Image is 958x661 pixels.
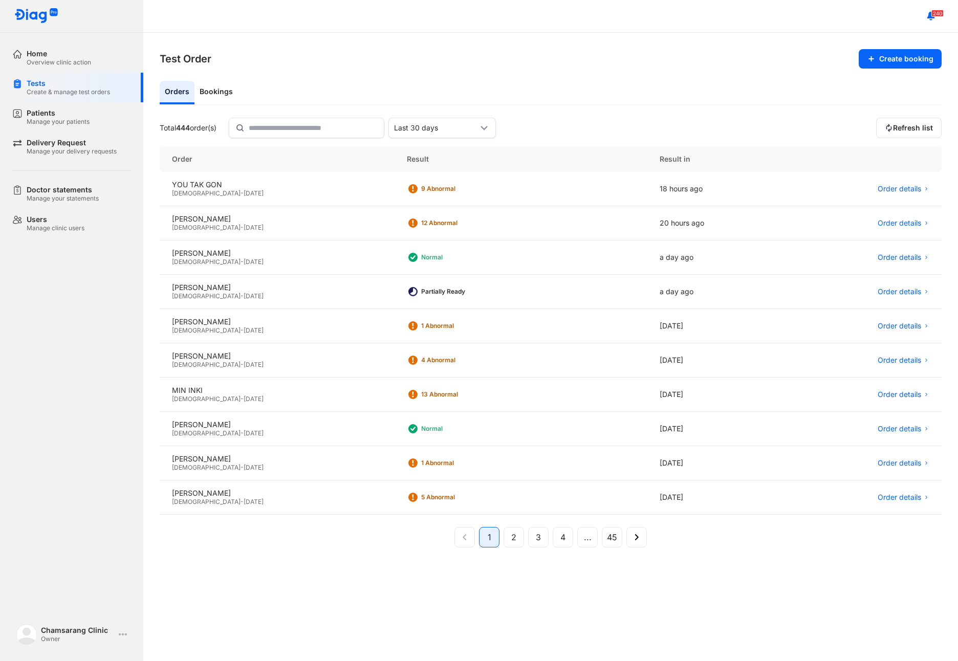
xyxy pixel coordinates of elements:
[172,326,241,334] span: [DEMOGRAPHIC_DATA]
[878,458,921,468] span: Order details
[647,172,787,206] div: 18 hours ago
[878,356,921,365] span: Order details
[160,81,194,104] div: Orders
[244,224,264,231] span: [DATE]
[893,123,933,133] span: Refresh list
[244,395,264,403] span: [DATE]
[172,498,241,505] span: [DEMOGRAPHIC_DATA]
[421,356,503,364] div: 4 Abnormal
[394,123,478,133] div: Last 30 days
[878,424,921,433] span: Order details
[172,224,241,231] span: [DEMOGRAPHIC_DATA]
[647,206,787,240] div: 20 hours ago
[27,88,110,96] div: Create & manage test orders
[584,531,592,543] span: ...
[577,527,598,547] button: ...
[528,527,549,547] button: 3
[172,292,241,300] span: [DEMOGRAPHIC_DATA]
[244,258,264,266] span: [DATE]
[244,189,264,197] span: [DATE]
[27,79,110,88] div: Tests
[172,395,241,403] span: [DEMOGRAPHIC_DATA]
[172,317,382,326] div: [PERSON_NAME]
[878,493,921,502] span: Order details
[647,309,787,343] div: [DATE]
[27,147,117,156] div: Manage your delivery requests
[421,493,503,501] div: 5 Abnormal
[176,123,190,132] span: 444
[172,464,241,471] span: [DEMOGRAPHIC_DATA]
[27,185,99,194] div: Doctor statements
[27,108,90,118] div: Patients
[647,343,787,378] div: [DATE]
[647,412,787,446] div: [DATE]
[244,429,264,437] span: [DATE]
[421,425,503,433] div: Normal
[27,58,91,67] div: Overview clinic action
[244,464,264,471] span: [DATE]
[607,531,617,543] span: 45
[647,480,787,515] div: [DATE]
[421,322,503,330] div: 1 Abnormal
[41,635,115,643] div: Owner
[878,218,921,228] span: Order details
[560,531,565,543] span: 4
[16,624,37,645] img: logo
[194,81,238,104] div: Bookings
[172,454,382,464] div: [PERSON_NAME]
[244,326,264,334] span: [DATE]
[421,253,503,261] div: Normal
[27,224,84,232] div: Manage clinic users
[878,390,921,399] span: Order details
[647,446,787,480] div: [DATE]
[172,429,241,437] span: [DEMOGRAPHIC_DATA]
[160,52,211,66] h3: Test Order
[241,498,244,505] span: -
[244,498,264,505] span: [DATE]
[878,321,921,330] span: Order details
[931,10,944,17] span: 240
[395,146,647,172] div: Result
[160,123,216,133] div: Total order(s)
[27,215,84,224] div: Users
[27,49,91,58] div: Home
[241,189,244,197] span: -
[511,531,516,543] span: 2
[536,531,541,543] span: 3
[647,146,787,172] div: Result in
[172,180,382,189] div: YOU TAK GON
[647,240,787,275] div: a day ago
[41,626,115,635] div: Chamsarang Clinic
[241,224,244,231] span: -
[172,283,382,292] div: [PERSON_NAME]
[172,258,241,266] span: [DEMOGRAPHIC_DATA]
[241,464,244,471] span: -
[172,189,241,197] span: [DEMOGRAPHIC_DATA]
[172,214,382,224] div: [PERSON_NAME]
[172,361,241,368] span: [DEMOGRAPHIC_DATA]
[421,185,503,193] div: 9 Abnormal
[244,292,264,300] span: [DATE]
[602,527,622,547] button: 45
[241,258,244,266] span: -
[859,49,942,69] button: Create booking
[160,146,395,172] div: Order
[876,118,942,138] button: Refresh list
[172,420,382,429] div: [PERSON_NAME]
[172,351,382,361] div: [PERSON_NAME]
[172,386,382,395] div: MIN INKI
[241,292,244,300] span: -
[241,429,244,437] span: -
[27,118,90,126] div: Manage your patients
[14,8,58,24] img: logo
[878,253,921,262] span: Order details
[421,390,503,399] div: 13 Abnormal
[647,275,787,309] div: a day ago
[421,219,503,227] div: 12 Abnormal
[172,249,382,258] div: [PERSON_NAME]
[488,531,491,543] span: 1
[244,361,264,368] span: [DATE]
[27,138,117,147] div: Delivery Request
[647,378,787,412] div: [DATE]
[504,527,524,547] button: 2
